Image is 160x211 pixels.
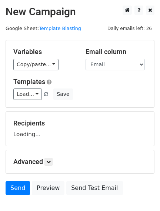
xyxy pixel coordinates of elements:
[13,119,147,138] div: Loading...
[86,48,147,56] h5: Email column
[66,181,123,195] a: Send Test Email
[13,59,59,70] a: Copy/paste...
[6,6,154,18] h2: New Campaign
[53,88,73,100] button: Save
[39,26,81,31] a: Template Blasting
[105,26,154,31] a: Daily emails left: 26
[13,119,147,127] h5: Recipients
[13,88,42,100] a: Load...
[13,158,147,166] h5: Advanced
[105,24,154,33] span: Daily emails left: 26
[13,78,45,86] a: Templates
[6,181,30,195] a: Send
[32,181,64,195] a: Preview
[6,26,81,31] small: Google Sheet:
[13,48,74,56] h5: Variables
